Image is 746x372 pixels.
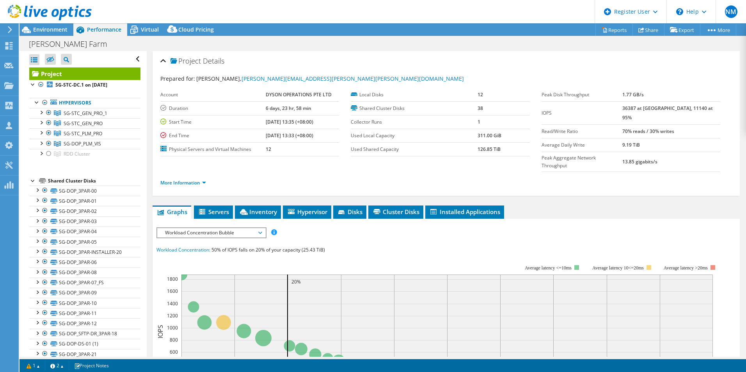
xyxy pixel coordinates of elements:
label: Physical Servers and Virtual Machines [160,145,266,153]
a: SG-DOP_3PAR-10 [29,298,140,308]
span: SG-DOP_PLM_VIS [64,140,101,147]
a: SG-DOP_3PAR-03 [29,216,140,227]
a: SG-DOP_3PAR-11 [29,308,140,318]
b: 6 days, 23 hr, 58 min [266,105,311,112]
a: SG-DOP_3PAR-09 [29,288,140,298]
span: Environment [33,26,67,33]
h1: [PERSON_NAME] Farm [25,40,119,48]
label: IOPS [542,109,623,117]
a: More Information [160,179,206,186]
span: Details [203,56,224,66]
label: Shared Cluster Disks [351,105,478,112]
b: DYSON OPERATIONS PTE LTD [266,91,332,98]
a: SG-DOP_3PAR-00 [29,186,140,196]
a: SG-STC-DC.1 on [DATE] [29,80,140,90]
a: Project Notes [69,361,114,370]
span: Virtual [141,26,159,33]
text: 1800 [167,276,178,282]
label: Used Shared Capacity [351,145,478,153]
a: Reports [595,24,633,36]
b: 12 [478,91,483,98]
a: SG-DOP_3PAR-07_FS [29,278,140,288]
label: Used Local Capacity [351,132,478,140]
text: 1000 [167,324,178,331]
a: [PERSON_NAME][EMAIL_ADDRESS][PERSON_NAME][PERSON_NAME][DOMAIN_NAME] [242,75,464,82]
span: Servers [198,208,229,216]
span: Cloud Pricing [178,26,214,33]
span: Project [171,57,201,65]
div: Shared Cluster Disks [48,176,140,186]
b: 38 [478,105,483,112]
span: 50% of IOPS falls on 20% of your capacity (25.43 TiB) [211,246,325,253]
a: SG-DOP_3PAR-06 [29,257,140,267]
label: Local Disks [351,91,478,99]
label: Read/Write Ratio [542,128,623,135]
span: Cluster Disks [372,208,419,216]
a: SG-DOP_3PAR-INSTALLER-20 [29,247,140,257]
a: SG-DOP_3PAR-01 [29,196,140,206]
a: Project [29,67,140,80]
text: Average latency >20ms [664,265,708,271]
b: [DATE] 13:35 (+08:00) [266,119,313,125]
tspan: Average latency 10<=20ms [592,265,644,271]
label: Peak Aggregate Network Throughput [542,154,623,170]
span: Installed Applications [429,208,500,216]
svg: \n [676,8,683,15]
b: 1.77 GB/s [622,91,644,98]
span: [PERSON_NAME], [196,75,464,82]
span: SG-STC_GEN_PRO_1 [64,110,107,117]
a: SG-DOP_3PAR-02 [29,206,140,216]
a: More [700,24,736,36]
b: 126.85 TiB [478,146,501,152]
b: 311.00 GiB [478,132,501,139]
b: 1 [478,119,480,125]
text: 20% [291,278,301,285]
a: Share [632,24,664,36]
span: SG-STC_GEN_PRO [64,120,103,127]
label: Duration [160,105,266,112]
a: 1 [21,361,45,370]
label: Average Daily Write [542,141,623,149]
span: Workload Concentration: [156,246,210,253]
span: Disks [337,208,362,216]
span: NM [725,5,737,18]
a: SG-DOP_PLM_VIS [29,139,140,149]
a: SG-DOP_SFTP-DR_3PAR-18 [29,329,140,339]
a: SG-DOP_3PAR-08 [29,267,140,278]
span: Performance [87,26,121,33]
span: Hypervisor [287,208,327,216]
a: SG-STC_GEN_PRO [29,118,140,128]
a: SG-STC_PLM_PRO [29,128,140,138]
label: Collector Runs [351,118,478,126]
b: SG-STC-DC.1 on [DATE] [55,81,107,88]
span: SG-STC_PLM_PRO [64,130,102,137]
text: 1600 [167,288,178,294]
label: Account [160,91,266,99]
label: End Time [160,132,266,140]
b: 70% reads / 30% writes [622,128,674,135]
text: 600 [170,349,178,355]
b: 13.85 gigabits/s [622,158,657,165]
a: SG-DOP_3PAR-05 [29,237,140,247]
b: 12 [266,146,271,152]
span: Workload Concentration Bubble [161,228,261,237]
a: SG-DOP_3PAR-21 [29,349,140,359]
a: RDD Cluster [29,149,140,159]
b: [DATE] 13:33 (+08:00) [266,132,313,139]
label: Peak Disk Throughput [542,91,623,99]
text: 1200 [167,312,178,319]
a: SG-DOP_3PAR-04 [29,227,140,237]
span: Graphs [156,208,187,216]
a: Hypervisors [29,98,140,108]
b: 36387 at [GEOGRAPHIC_DATA], 11140 at 95% [622,105,713,121]
text: 1400 [167,300,178,307]
a: SG-DOP_3PAR-12 [29,318,140,328]
b: 9.19 TiB [622,142,640,148]
label: Prepared for: [160,75,195,82]
a: SG-STC_GEN_PRO_1 [29,108,140,118]
text: 800 [170,337,178,343]
span: Inventory [239,208,277,216]
a: 2 [45,361,69,370]
a: Export [664,24,700,36]
a: SG-DOP-DS-01 (1) [29,339,140,349]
